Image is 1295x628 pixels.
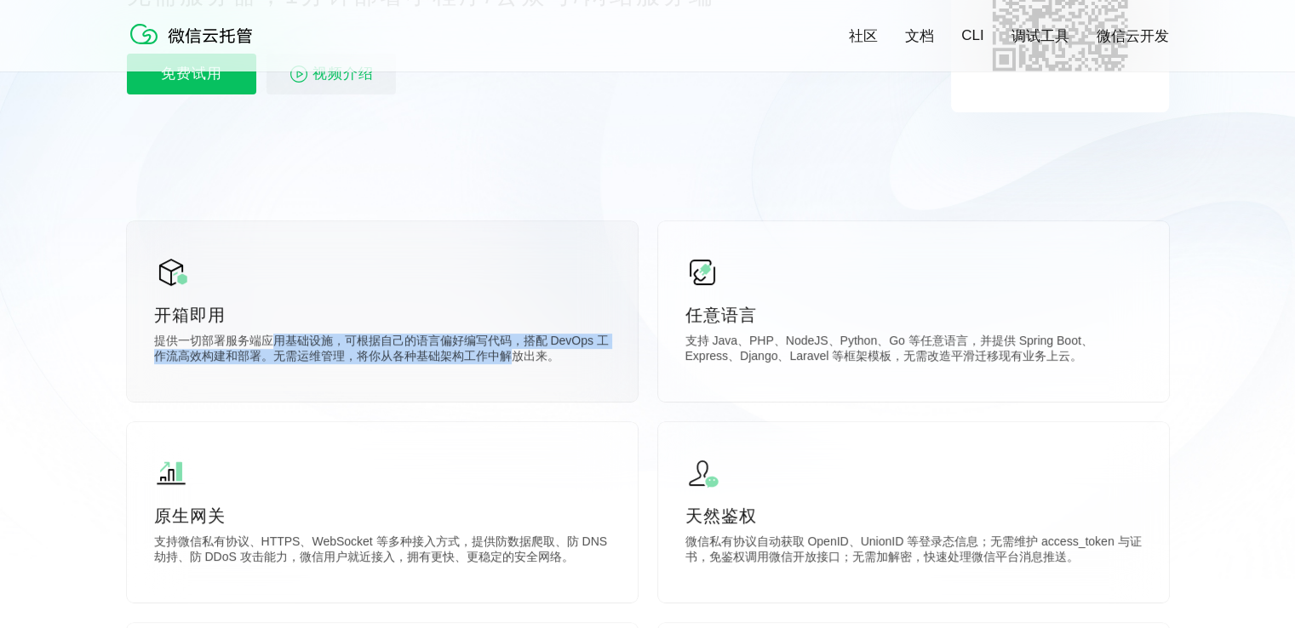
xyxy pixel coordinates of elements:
p: 支持 Java、PHP、NodeJS、Python、Go 等任意语言，并提供 Spring Boot、Express、Django、Laravel 等框架模板，无需改造平滑迁移现有业务上云。 [685,334,1142,368]
p: 提供一切部署服务端应用基础设施，可根据自己的语言偏好编写代码，搭配 DevOps 工作流高效构建和部署。无需运维管理，将你从各种基础架构工作中解放出来。 [154,334,610,368]
img: video_play.svg [289,64,309,84]
a: 微信云开发 [1097,26,1169,46]
a: 微信云托管 [127,39,263,54]
img: 微信云托管 [127,17,263,51]
span: 视频介绍 [312,54,374,94]
p: 免费试用 [127,54,256,94]
p: 任意语言 [685,303,1142,327]
a: 社区 [849,26,878,46]
a: 调试工具 [1011,26,1069,46]
a: CLI [961,27,983,44]
p: 原生网关 [154,504,610,528]
p: 微信私有协议自动获取 OpenID、UnionID 等登录态信息；无需维护 access_token 与证书，免鉴权调用微信开放接口；无需加解密，快速处理微信平台消息推送。 [685,534,1142,568]
p: 开箱即用 [154,303,610,327]
a: 文档 [905,26,934,46]
p: 天然鉴权 [685,504,1142,528]
p: 支持微信私有协议、HTTPS、WebSocket 等多种接入方式，提供防数据爬取、防 DNS 劫持、防 DDoS 攻击能力，微信用户就近接入，拥有更快、更稳定的安全网络。 [154,534,610,568]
